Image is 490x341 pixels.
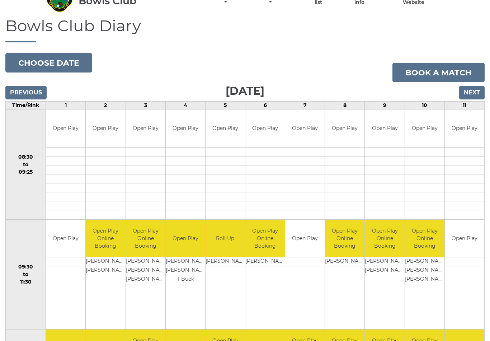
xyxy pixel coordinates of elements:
td: Open Play [46,220,85,258]
td: Time/Rink [6,102,46,110]
td: Open Play [285,110,325,148]
td: [PERSON_NAME] [166,258,205,267]
td: 1 [46,102,86,110]
button: Choose date [5,53,92,73]
td: 5 [205,102,245,110]
td: [PERSON_NAME] [86,258,125,267]
td: 9 [365,102,405,110]
td: 4 [165,102,205,110]
td: Open Play Online Booking [325,220,364,258]
td: Open Play [405,110,444,148]
td: Open Play [285,220,325,258]
td: 09:30 to 11:30 [6,220,46,330]
h1: Bowls Club Diary [5,17,485,43]
td: 11 [444,102,484,110]
td: [PERSON_NAME] [245,258,285,267]
td: T Buck [166,276,205,285]
a: Book a match [392,63,485,83]
td: [PERSON_NAME] [405,258,444,267]
td: [PERSON_NAME] [126,258,165,267]
td: [PERSON_NAME] [405,276,444,285]
td: [PERSON_NAME] [166,267,205,276]
td: Roll Up [206,220,245,258]
td: [PERSON_NAME] [126,267,165,276]
td: Open Play Online Booking [245,220,285,258]
td: Open Play Online Booking [365,220,404,258]
td: Open Play [445,220,484,258]
td: Open Play Online Booking [405,220,444,258]
td: Open Play [166,110,205,148]
td: Open Play Online Booking [86,220,125,258]
td: [PERSON_NAME] [405,267,444,276]
td: [PERSON_NAME] [126,276,165,285]
td: Open Play [206,110,245,148]
td: 08:30 to 09:25 [6,110,46,220]
td: Open Play [166,220,205,258]
td: Open Play [445,110,484,148]
td: 10 [405,102,444,110]
td: 3 [126,102,165,110]
td: Open Play [86,110,125,148]
td: Open Play [245,110,285,148]
td: 8 [325,102,365,110]
td: [PERSON_NAME] [86,267,125,276]
td: Open Play [46,110,85,148]
td: 7 [285,102,325,110]
td: [PERSON_NAME] [325,258,364,267]
td: 6 [245,102,285,110]
td: Open Play Online Booking [126,220,165,258]
td: [PERSON_NAME] [206,258,245,267]
td: [PERSON_NAME] [365,258,404,267]
td: Open Play [365,110,404,148]
td: Open Play [325,110,364,148]
input: Next [459,86,485,100]
td: Open Play [126,110,165,148]
td: [PERSON_NAME] [365,267,404,276]
td: 2 [86,102,126,110]
input: Previous [5,86,47,100]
